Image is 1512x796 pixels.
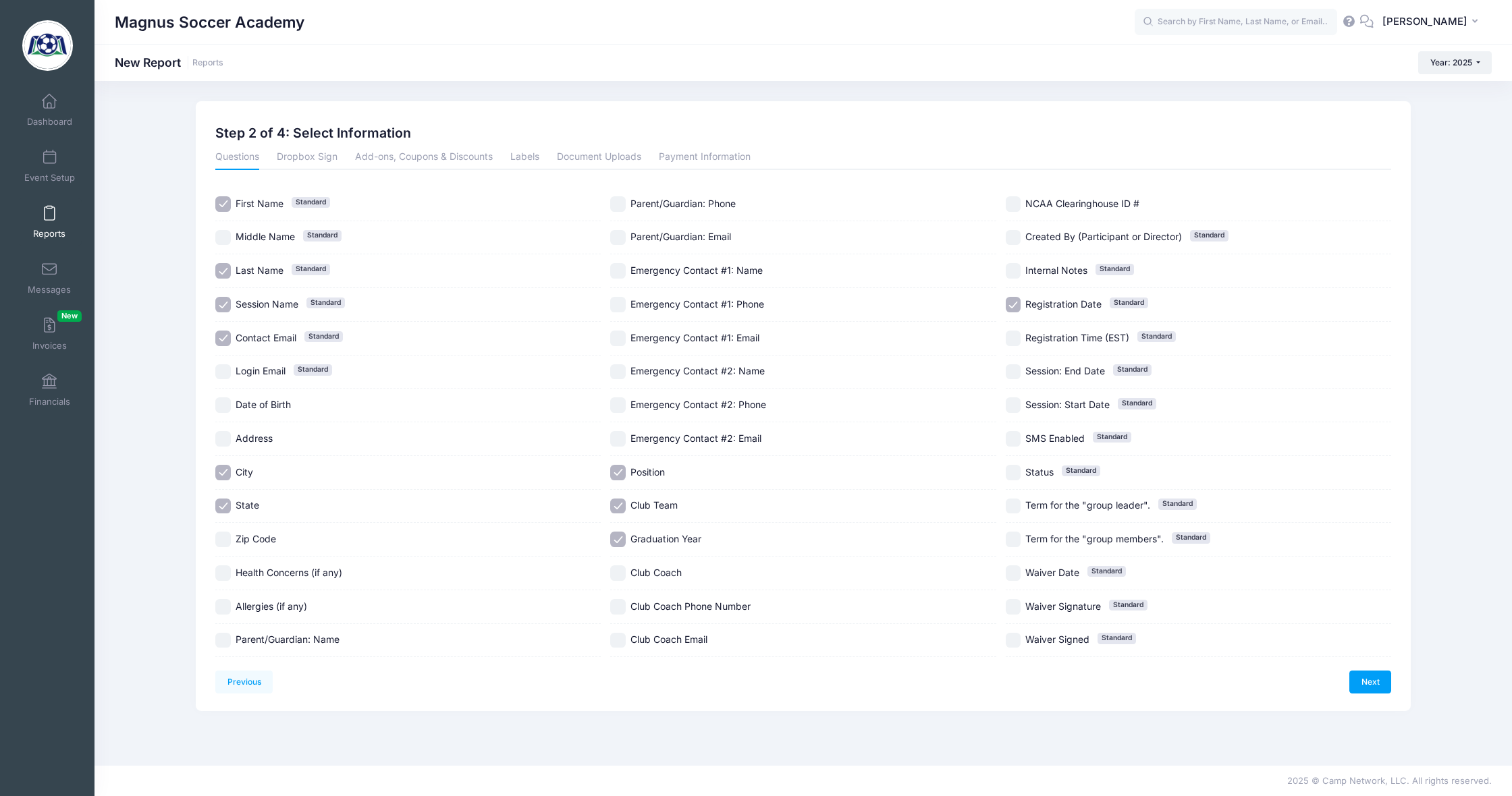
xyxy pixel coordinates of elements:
[215,465,231,480] input: City
[1006,599,1021,615] input: Waiver SignatureStandard
[1006,230,1021,246] input: Created By (Participant or Director)Standard
[1006,465,1021,480] input: StatusStandard
[1006,297,1021,312] input: Registration DateStandard
[215,431,231,447] input: Address
[1096,264,1134,275] span: Standard
[18,142,82,190] a: Event Setup
[1025,399,1110,410] span: Session: Start Date
[630,332,759,343] span: Emergency Contact #1: Email
[1430,57,1472,67] span: Year: 2025
[215,196,231,212] input: First NameStandard
[236,399,291,410] span: Date of Birth
[1158,499,1197,509] span: Standard
[18,198,82,246] a: Reports
[610,431,626,447] input: Emergency Contact #2: Email
[215,364,231,380] input: Login EmailStandard
[32,340,67,351] span: Invoices
[33,228,65,239] span: Reports
[18,366,82,414] a: Financials
[1093,432,1131,443] span: Standard
[1110,297,1148,308] span: Standard
[1025,264,1087,276] span: Internal Notes
[236,432,273,444] span: Address
[610,297,626,312] input: Emergency Contact #1: Phone
[236,499,259,511] span: State
[1006,364,1021,380] input: Session: End DateStandard
[1025,432,1085,444] span: SMS Enabled
[1137,331,1176,342] span: Standard
[1025,499,1150,511] span: Term for the "group leader".
[1025,198,1139,209] span: NCAA Clearinghouse ID #
[115,55,223,69] h1: New Report
[610,196,626,212] input: Parent/Guardian: Phone
[610,364,626,380] input: Emergency Contact #2: Name
[215,599,231,615] input: Allergies (if any)
[215,397,231,413] input: Date of Birth
[1109,600,1147,610] span: Standard
[630,231,731,242] span: Parent/Guardian: Email
[1006,532,1021,547] input: Term for the "group members".Standard
[215,565,231,581] input: Health Concerns (if any)
[1087,566,1126,577] span: Standard
[294,364,332,375] span: Standard
[236,633,340,645] span: Parent/Guardian: Name
[1006,397,1021,413] input: Session: Start DateStandard
[1172,532,1210,543] span: Standard
[1025,633,1089,645] span: Waiver Signed
[610,263,626,279] input: Emergency Contact #1: Name
[236,264,283,276] span: Last Name
[277,146,337,170] a: Dropbox Sign
[1287,775,1492,786] span: 2025 © Camp Network, LLC. All rights reserved.
[236,332,296,343] span: Contact Email
[1025,298,1102,310] span: Registration Date
[1025,533,1164,544] span: Term for the "group members".
[610,465,626,480] input: Position
[215,633,231,648] input: Parent/Guardian: Name
[1098,633,1136,644] span: Standard
[215,297,231,312] input: Session NameStandard
[1025,231,1182,242] span: Created By (Participant or Director)
[292,264,330,275] span: Standard
[1025,567,1079,578] span: Waiver Date
[1006,565,1021,581] input: Waiver DateStandard
[215,331,231,346] input: Contact EmailStandard
[1006,331,1021,346] input: Registration Time (EST)Standard
[630,600,751,612] span: Club Coach Phone Number
[659,146,751,170] a: Payment Information
[610,397,626,413] input: Emergency Contact #2: Phone
[236,365,286,376] span: Login Email
[630,399,766,410] span: Emergency Contact #2: Phone
[1006,263,1021,279] input: Internal NotesStandard
[610,565,626,581] input: Club Coach
[215,125,411,141] h2: Step 2 of 4: Select Information
[215,230,231,246] input: Middle NameStandard
[630,533,701,544] span: Graduation Year
[236,231,295,242] span: Middle Name
[1025,332,1129,343] span: Registration Time (EST)
[630,432,761,444] span: Emergency Contact #2: Email
[236,533,276,544] span: Zip Code
[215,146,259,170] a: Questions
[1025,365,1105,376] span: Session: End Date
[1374,7,1492,38] button: [PERSON_NAME]
[1190,230,1228,241] span: Standard
[236,567,342,578] span: Health Concerns (if any)
[24,172,75,183] span: Event Setup
[192,58,223,68] a: Reports
[1025,466,1054,478] span: Status
[57,310,82,322] span: New
[630,567,682,578] span: Club Coach
[292,197,330,208] span: Standard
[27,116,72,127] span: Dashboard
[1006,431,1021,447] input: SMS EnabledStandard
[1025,600,1101,612] span: Waiver Signature
[29,396,70,407] span: Financials
[1418,51,1492,74] button: Year: 2025
[630,264,763,276] span: Emergency Contact #1: Name
[215,499,231,514] input: State
[355,146,493,170] a: Add-ons, Coupons & Discounts
[610,599,626,615] input: Club Coach Phone Number
[630,633,707,645] span: Club Coach Email
[1062,465,1100,476] span: Standard
[1349,671,1391,693] a: Next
